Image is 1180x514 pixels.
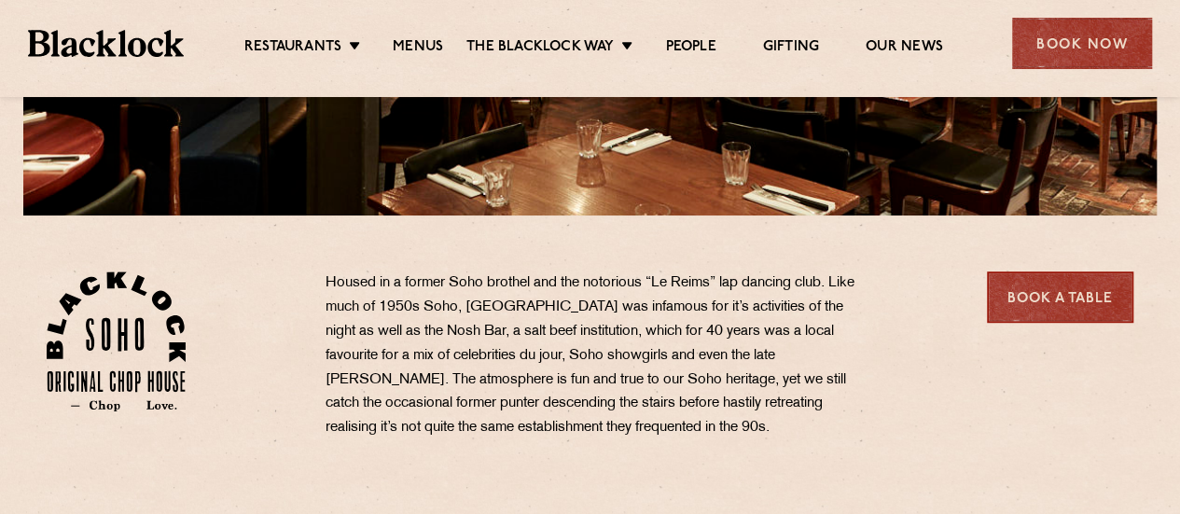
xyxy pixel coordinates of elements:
[466,38,614,59] a: The Blacklock Way
[393,38,443,59] a: Menus
[244,38,341,59] a: Restaurants
[987,271,1133,323] a: Book a Table
[763,38,819,59] a: Gifting
[326,271,876,440] p: Housed in a former Soho brothel and the notorious “Le Reims” lap dancing club. Like much of 1950s...
[28,30,184,56] img: BL_Textured_Logo-footer-cropped.svg
[665,38,715,59] a: People
[866,38,943,59] a: Our News
[47,271,186,411] img: Soho-stamp-default.svg
[1012,18,1152,69] div: Book Now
